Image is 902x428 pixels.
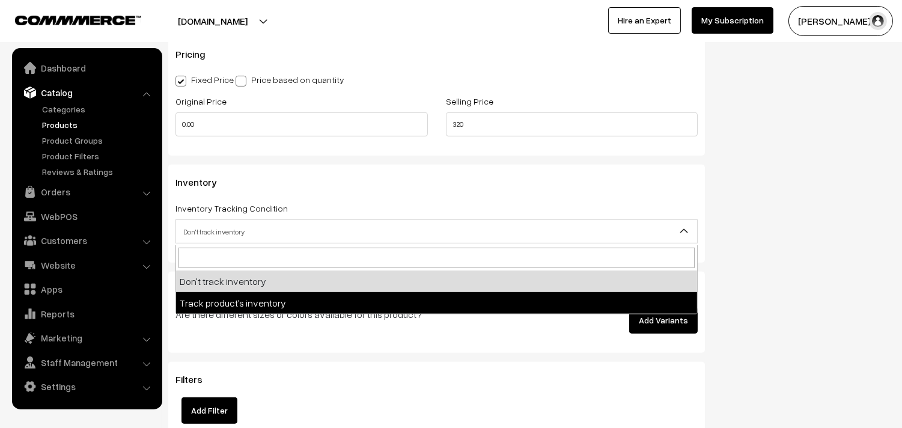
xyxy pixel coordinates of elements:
span: Inventory [175,176,231,188]
a: Categories [39,103,158,115]
a: Dashboard [15,57,158,79]
a: Products [39,118,158,131]
label: Price based on quantity [236,73,344,86]
a: Website [15,254,158,276]
a: COMMMERCE [15,12,120,26]
p: Are there different sizes or colors available for this product? [175,307,517,322]
a: Reports [15,303,158,325]
a: Apps [15,278,158,300]
a: Hire an Expert [608,7,681,34]
a: Reviews & Ratings [39,165,158,178]
img: COMMMERCE [15,16,141,25]
span: Pricing [175,48,219,60]
button: Add Variants [629,307,698,334]
a: Orders [15,181,158,203]
a: Staff Management [15,352,158,373]
input: Original Price [175,112,428,136]
a: Customers [15,230,158,251]
button: [DOMAIN_NAME] [136,6,290,36]
a: Product Groups [39,134,158,147]
span: Don't track inventory [175,219,698,243]
a: WebPOS [15,206,158,227]
img: user [869,12,887,30]
a: Marketing [15,327,158,349]
a: Settings [15,376,158,397]
a: My Subscription [692,7,773,34]
label: Original Price [175,95,227,108]
li: Don't track inventory [176,271,697,292]
span: Filters [175,373,217,385]
a: Product Filters [39,150,158,162]
input: Selling Price [446,112,698,136]
span: Don't track inventory [176,221,697,242]
label: Fixed Price [175,73,234,86]
button: Add Filter [181,397,237,424]
li: Track product's inventory [176,292,697,314]
label: Inventory Tracking Condition [175,202,288,215]
a: Catalog [15,82,158,103]
label: Selling Price [446,95,493,108]
button: [PERSON_NAME] s… [788,6,893,36]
